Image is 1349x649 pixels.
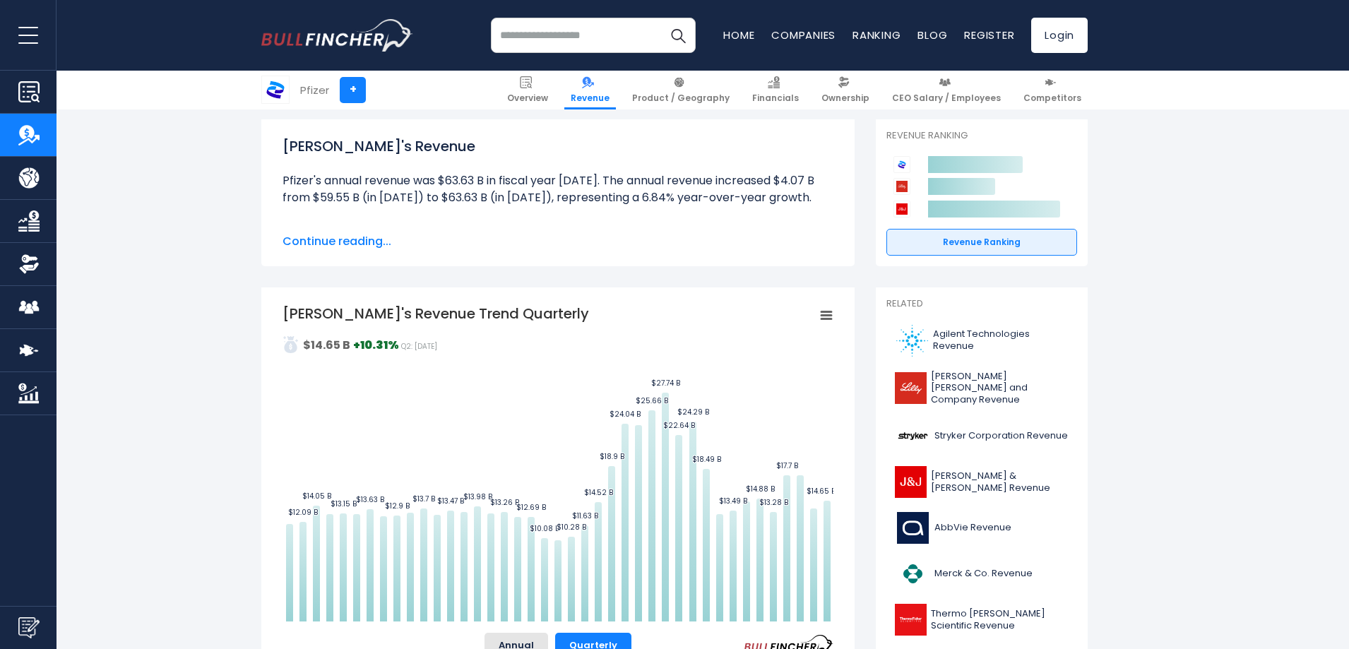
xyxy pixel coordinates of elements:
text: $12.69 B [516,502,546,513]
span: Competitors [1023,93,1081,104]
text: $17.7 B [776,460,798,471]
text: $13.15 B [331,499,357,509]
span: Financials [752,93,799,104]
p: Revenue Ranking [886,130,1077,142]
text: $13.98 B [463,492,492,502]
text: $24.29 B [677,407,709,417]
a: Thermo [PERSON_NAME] Scientific Revenue [886,600,1077,639]
a: AbbVie Revenue [886,508,1077,547]
img: A logo [895,325,929,357]
text: $27.74 B [651,378,680,388]
a: Product / Geography [626,71,736,109]
li: Pfizer's annual revenue was $63.63 B in fiscal year [DATE]. The annual revenue increased $4.07 B ... [283,172,833,206]
text: $11.63 B [572,511,598,521]
span: Revenue [571,93,610,104]
img: sdcsa [283,336,299,353]
img: ABBV logo [895,512,930,544]
span: Overview [507,93,548,104]
text: $24.04 B [610,409,641,419]
a: Overview [501,71,554,109]
a: Ranking [852,28,901,42]
img: LLY logo [895,372,927,404]
a: [PERSON_NAME] & [PERSON_NAME] Revenue [886,463,1077,501]
text: $14.05 B [302,491,331,501]
p: Related [886,298,1077,310]
img: Ownership [18,254,40,275]
svg: Pfizer's Revenue Trend Quarterly [283,304,833,621]
img: PFE logo [262,76,289,103]
text: $10.28 B [557,522,586,532]
button: Search [660,18,696,53]
span: CEO Salary / Employees [892,93,1001,104]
strong: $14.65 B [303,337,350,353]
a: CEO Salary / Employees [886,71,1007,109]
a: Stryker Corporation Revenue [886,417,1077,456]
text: $13.28 B [759,497,788,508]
h1: [PERSON_NAME]'s Revenue [283,136,833,157]
img: SYK logo [895,420,930,452]
img: bullfincher logo [261,19,413,52]
a: + [340,77,366,103]
img: Pfizer competitors logo [893,156,910,173]
text: $10.08 B [530,523,559,534]
a: Financials [746,71,805,109]
a: Home [723,28,754,42]
img: Eli Lilly and Company competitors logo [893,178,910,195]
li: Pfizer's quarterly revenue was $14.65 B in the quarter ending [DATE]. The quarterly revenue incre... [283,223,833,274]
a: Ownership [815,71,876,109]
a: Competitors [1017,71,1088,109]
span: Q2: [DATE] [401,341,437,352]
text: $13.49 B [719,496,747,506]
span: Continue reading... [283,233,833,250]
text: $13.26 B [490,497,519,508]
a: [PERSON_NAME] [PERSON_NAME] and Company Revenue [886,367,1077,410]
tspan: [PERSON_NAME]'s Revenue Trend Quarterly [283,304,589,323]
span: Product / Geography [632,93,730,104]
text: $14.52 B [584,487,613,498]
a: Revenue [564,71,616,109]
text: $12.09 B [288,507,318,518]
text: $14.65 B [807,486,836,496]
text: $13.47 B [437,496,464,506]
text: $25.66 B [636,395,668,406]
text: $14.88 B [746,484,775,494]
text: $13.7 B [412,494,435,504]
a: Go to homepage [261,19,413,52]
span: Ownership [821,93,869,104]
img: JNJ logo [895,466,927,498]
text: $12.9 B [385,501,410,511]
div: Pfizer [300,82,329,98]
text: $18.9 B [600,451,624,462]
img: TMO logo [895,604,927,636]
a: Register [964,28,1014,42]
img: Johnson & Johnson competitors logo [893,201,910,218]
img: MRK logo [895,558,930,590]
a: Login [1031,18,1088,53]
a: Revenue Ranking [886,229,1077,256]
text: $18.49 B [692,454,721,465]
text: $22.64 B [663,420,695,431]
a: Merck & Co. Revenue [886,554,1077,593]
text: $13.63 B [356,494,384,505]
a: Companies [771,28,836,42]
a: Agilent Technologies Revenue [886,321,1077,360]
a: Blog [917,28,947,42]
strong: +10.31% [353,337,399,353]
